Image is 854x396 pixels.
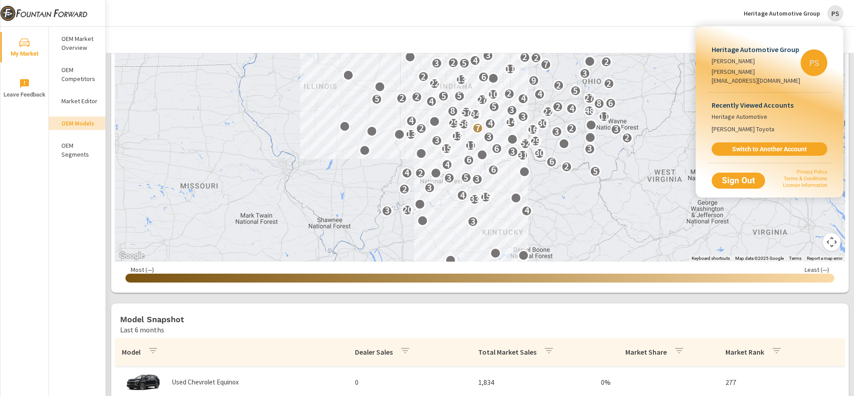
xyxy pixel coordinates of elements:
[717,145,822,153] span: Switch to Another Account
[783,182,827,188] a: License Information
[712,100,827,110] p: Recently Viewed Accounts
[797,169,827,175] a: Privacy Policy
[712,67,801,85] p: [PERSON_NAME][EMAIL_ADDRESS][DOMAIN_NAME]
[712,44,801,55] p: Heritage Automotive Group
[712,142,827,156] a: Switch to Another Account
[712,125,774,133] span: [PERSON_NAME] Toyota
[712,173,765,189] button: Sign Out
[801,49,827,76] div: PS
[712,57,801,65] p: [PERSON_NAME]
[719,177,758,185] span: Sign Out
[712,112,767,121] span: Heritage Automotive
[784,176,827,182] a: Terms & Conditions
